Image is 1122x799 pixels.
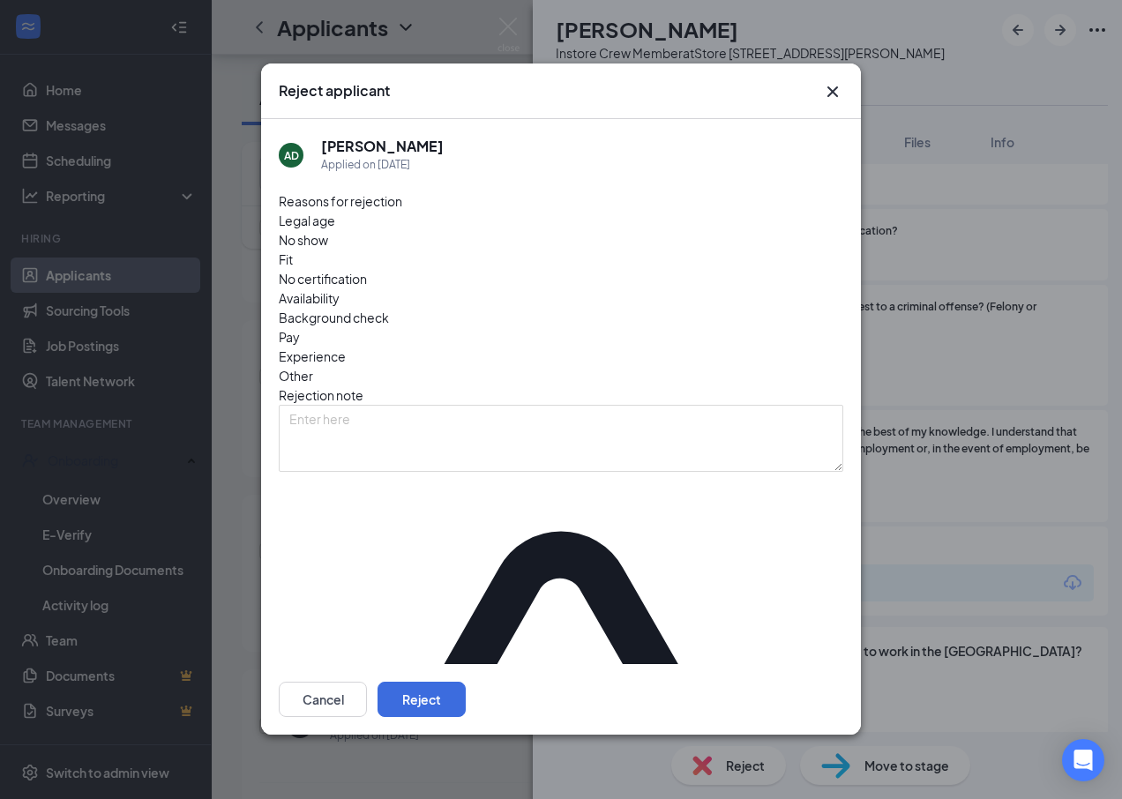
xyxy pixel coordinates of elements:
h5: [PERSON_NAME] [321,137,444,156]
span: Legal age [279,211,335,230]
span: Rejection note [279,387,363,403]
span: Background check [279,308,389,327]
span: Pay [279,327,300,347]
span: Availability [279,288,340,308]
button: Close [822,81,843,102]
span: Reasons for rejection [279,193,402,209]
span: No certification [279,269,367,288]
button: Reject [378,683,466,718]
span: No show [279,230,328,250]
span: Fit [279,250,293,269]
span: Other [279,366,313,385]
div: Open Intercom Messenger [1062,739,1104,781]
div: Applied on [DATE] [321,156,444,174]
div: AD [284,148,299,163]
button: Cancel [279,683,367,718]
svg: Cross [822,81,843,102]
h3: Reject applicant [279,81,390,101]
span: Experience [279,347,346,366]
